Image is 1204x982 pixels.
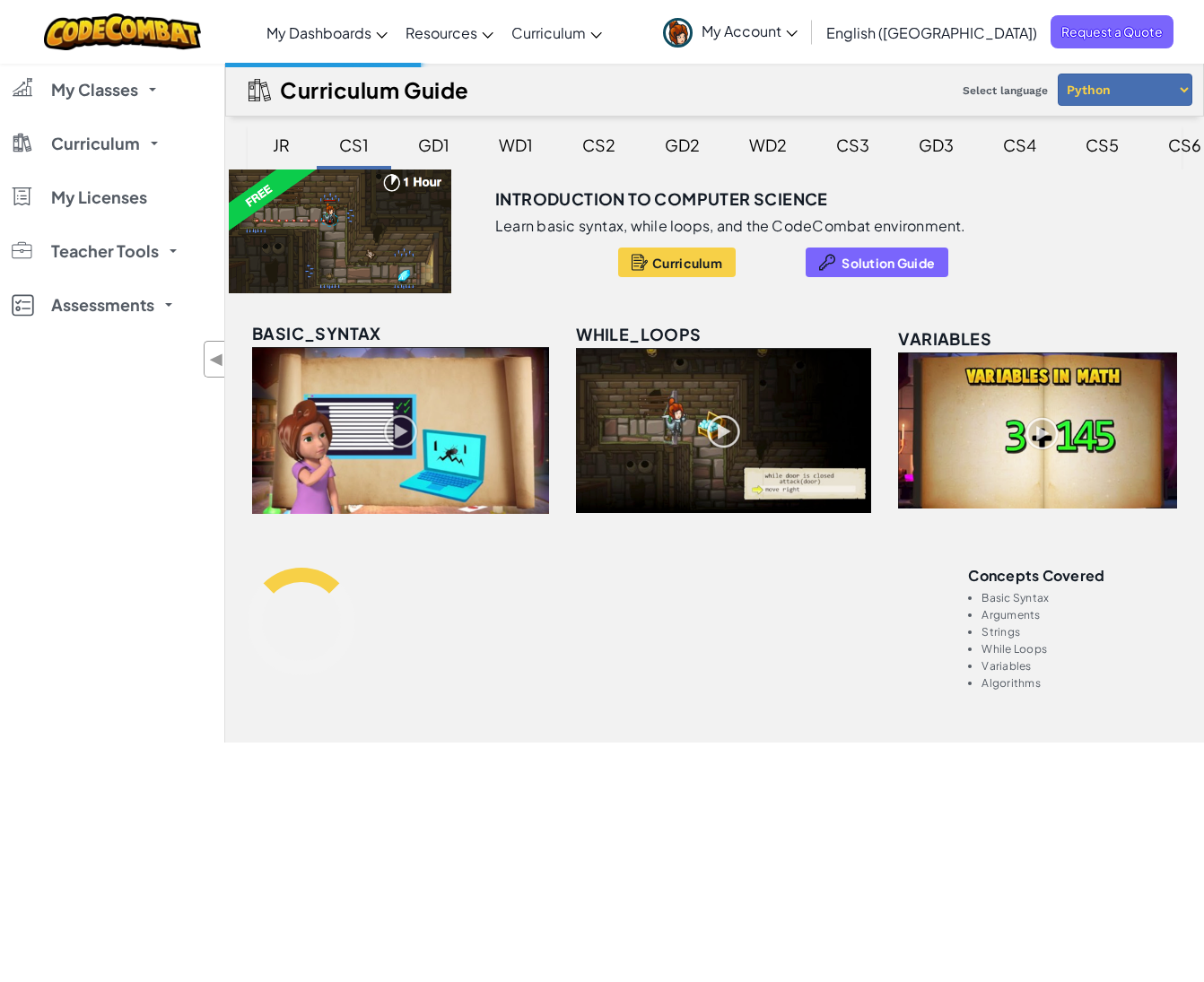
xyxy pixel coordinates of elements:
span: Curriculum [511,23,586,42]
span: variables [898,328,991,349]
span: English ([GEOGRAPHIC_DATA]) [826,23,1037,42]
div: CS4 [985,124,1054,166]
li: Arguments [982,609,1182,621]
div: WD1 [481,124,551,166]
span: Curriculum [652,256,722,270]
h3: Introduction to Computer Science [495,186,828,213]
img: IconCurriculumGuide.svg [249,79,271,101]
button: Solution Guide [806,248,948,277]
img: while_loops_unlocked.png [576,348,871,513]
span: Teacher Tools [51,243,159,259]
a: English ([GEOGRAPHIC_DATA]) [817,8,1046,56]
span: Solution Guide [842,256,935,270]
img: basic_syntax_unlocked.png [252,347,549,514]
li: While Loops [982,643,1182,655]
h2: Curriculum Guide [280,77,469,102]
a: Resources [397,8,502,56]
li: Basic Syntax [982,592,1182,604]
img: variables_unlocked.png [898,352,1177,508]
span: Resources [406,23,477,42]
p: Learn basic syntax, while loops, and the CodeCombat environment. [495,217,966,235]
li: Variables [982,660,1182,672]
span: basic_syntax [252,323,381,343]
h3: Concepts covered [968,568,1182,583]
div: WD2 [731,124,805,166]
a: My Dashboards [257,8,397,56]
span: My Licenses [51,189,147,205]
span: My Dashboards [266,23,371,42]
span: Select language [955,77,1055,104]
a: Request a Quote [1051,15,1173,48]
span: while_loops [576,324,701,344]
span: Curriculum [51,135,140,152]
a: My Account [654,4,807,60]
span: Assessments [51,297,154,313]
img: avatar [663,18,693,48]
button: Curriculum [618,248,736,277]
div: GD1 [400,124,467,166]
div: CS3 [818,124,887,166]
li: Strings [982,626,1182,638]
img: CodeCombat logo [44,13,201,50]
div: GD2 [647,124,718,166]
div: CS1 [321,124,387,166]
span: My Account [702,22,798,40]
span: My Classes [51,82,138,98]
a: Curriculum [502,8,611,56]
span: ◀ [209,346,224,372]
div: GD3 [901,124,972,166]
div: CS2 [564,124,633,166]
div: JR [255,124,308,166]
li: Algorithms [982,677,1182,689]
div: CS5 [1068,124,1137,166]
